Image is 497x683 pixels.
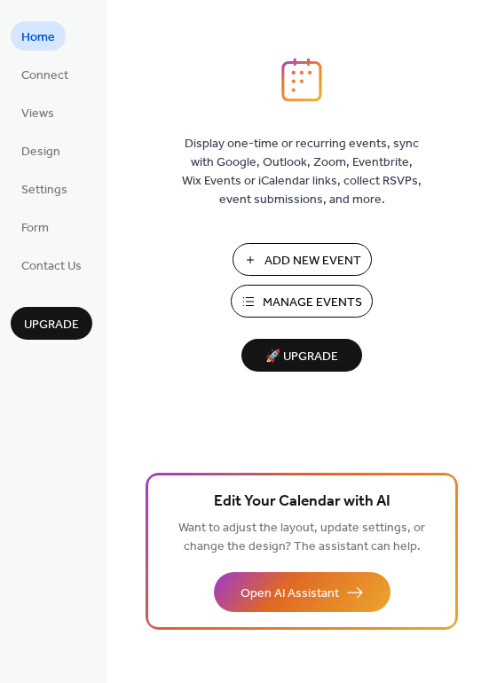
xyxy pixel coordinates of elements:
[11,21,66,51] a: Home
[252,345,351,369] span: 🚀 Upgrade
[11,174,78,203] a: Settings
[11,307,92,340] button: Upgrade
[24,316,79,334] span: Upgrade
[214,490,390,514] span: Edit Your Calendar with AI
[182,135,422,209] span: Display one-time or recurring events, sync with Google, Outlook, Zoom, Eventbrite, Wix Events or ...
[21,143,60,161] span: Design
[263,294,362,312] span: Manage Events
[241,585,339,603] span: Open AI Assistant
[281,58,322,102] img: logo_icon.svg
[178,516,425,559] span: Want to adjust the layout, update settings, or change the design? The assistant can help.
[11,250,92,279] a: Contact Us
[21,28,55,47] span: Home
[21,181,67,200] span: Settings
[21,67,68,85] span: Connect
[21,219,49,238] span: Form
[21,257,82,276] span: Contact Us
[214,572,390,612] button: Open AI Assistant
[11,59,79,89] a: Connect
[11,98,65,127] a: Views
[21,105,54,123] span: Views
[11,212,59,241] a: Form
[241,339,362,372] button: 🚀 Upgrade
[233,243,372,276] button: Add New Event
[264,252,361,271] span: Add New Event
[11,136,71,165] a: Design
[231,285,373,318] button: Manage Events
